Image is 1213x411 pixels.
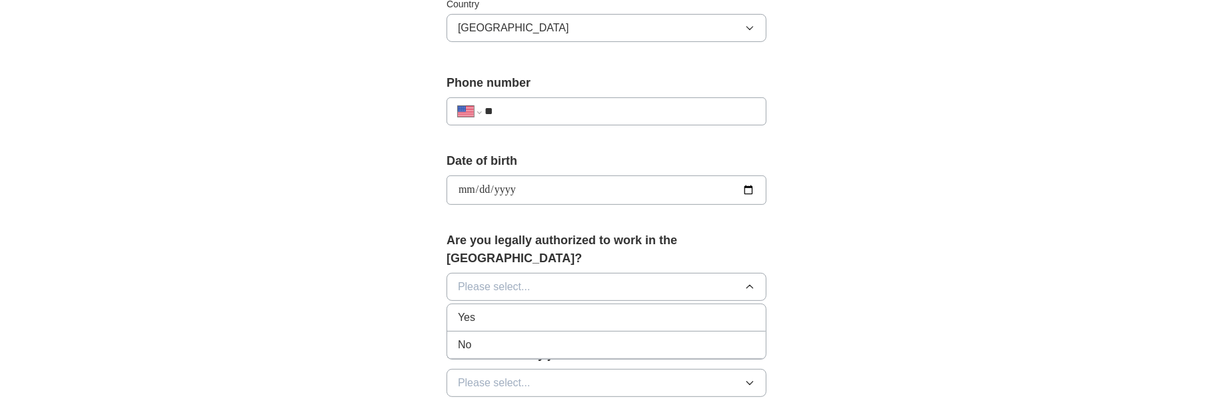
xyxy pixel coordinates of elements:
span: No [458,337,471,353]
span: [GEOGRAPHIC_DATA] [458,20,569,36]
button: Please select... [447,369,766,397]
span: Please select... [458,279,531,295]
button: Please select... [447,273,766,301]
span: Please select... [458,375,531,391]
button: [GEOGRAPHIC_DATA] [447,14,766,42]
span: Yes [458,310,475,326]
label: Date of birth [447,152,766,170]
label: Are you legally authorized to work in the [GEOGRAPHIC_DATA]? [447,232,766,268]
label: Phone number [447,74,766,92]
